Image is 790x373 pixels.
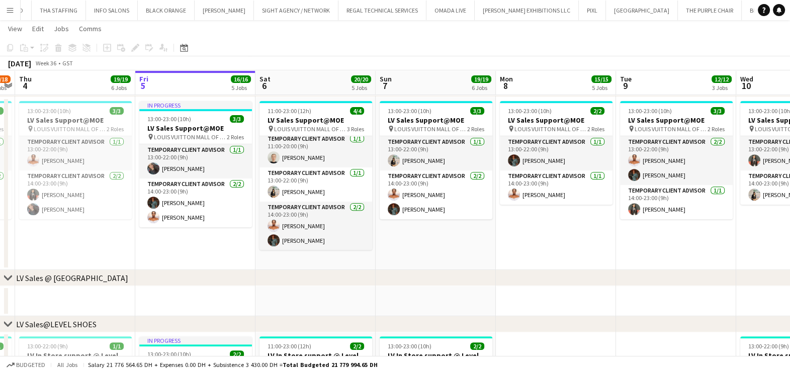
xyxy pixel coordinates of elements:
[139,74,148,83] span: Fri
[139,124,252,133] h3: LV Sales Support@MOE
[620,74,632,83] span: Tue
[514,125,587,133] span: LOUIS VUITTON MALL OF THE EMIRATES
[380,136,492,170] app-card-role: Temporary Client Advisor1/113:00-22:00 (9h)[PERSON_NAME]
[32,24,44,33] span: Edit
[139,101,252,227] app-job-card: In progress13:00-23:00 (10h)3/3LV Sales Support@MOE LOUIS VUITTON MALL OF THE EMIRATES2 RolesTemp...
[27,107,71,115] span: 13:00-23:00 (10h)
[258,80,271,91] span: 6
[283,361,378,368] span: Total Budgeted 21 779 994.65 DH
[139,336,252,344] div: In progress
[19,101,132,219] app-job-card: 13:00-23:00 (10h)3/3LV Sales Support@MOE LOUIS VUITTON MALL OF THE EMIRATES2 RolesTemporary Clien...
[592,84,611,91] div: 5 Jobs
[259,101,372,250] app-job-card: 11:00-23:00 (12h)4/4LV Sales Support@MOE LOUIS VUITTON MALL OF THE EMIRATES3 RolesTemporary Clien...
[54,24,69,33] span: Jobs
[4,22,26,35] a: View
[619,80,632,91] span: 9
[88,361,378,368] div: Salary 21 776 564.65 DH + Expenses 0.00 DH + Subsistence 3 430.00 DH =
[259,133,372,167] app-card-role: Temporary Client Advisor1/111:00-20:00 (9h)[PERSON_NAME]
[34,125,107,133] span: LOUIS VUITTON MALL OF THE EMIRATES
[8,24,22,33] span: View
[470,107,484,115] span: 3/3
[378,80,392,91] span: 7
[620,116,733,125] h3: LV Sales Support@MOE
[259,202,372,250] app-card-role: Temporary Client Advisor2/214:00-23:00 (9h)[PERSON_NAME][PERSON_NAME]
[748,342,789,350] span: 13:00-22:00 (9h)
[107,125,124,133] span: 2 Roles
[86,1,138,20] button: INFO SALONS
[350,342,364,350] span: 2/2
[33,59,58,67] span: Week 36
[606,1,678,20] button: [GEOGRAPHIC_DATA]
[380,74,392,83] span: Sun
[498,80,513,91] span: 8
[19,351,132,369] h3: LV In Store support @ Level shoes
[110,342,124,350] span: 1/1
[500,116,612,125] h3: LV Sales Support@MOE
[231,84,250,91] div: 5 Jobs
[138,80,148,91] span: 5
[138,1,195,20] button: BLACK ORANGE
[712,84,731,91] div: 3 Jobs
[231,75,251,83] span: 16/16
[75,22,106,35] a: Comms
[32,1,86,20] button: THA STAFFING
[62,59,73,67] div: GST
[500,101,612,205] div: 13:00-23:00 (10h)2/2LV Sales Support@MOE LOUIS VUITTON MALL OF THE EMIRATES2 RolesTemporary Clien...
[147,350,191,358] span: 13:00-23:00 (10h)
[708,125,725,133] span: 2 Roles
[259,74,271,83] span: Sat
[139,101,252,109] div: In progress
[147,115,191,123] span: 13:00-23:00 (10h)
[227,133,244,141] span: 2 Roles
[590,107,604,115] span: 2/2
[16,319,97,329] div: LV Sales@LEVEL SHOES
[620,101,733,219] app-job-card: 13:00-23:00 (10h)3/3LV Sales Support@MOE LOUIS VUITTON MALL OF THE EMIRATES2 RolesTemporary Clien...
[394,125,467,133] span: LOUIS VUITTON MALL OF THE EMIRATES
[230,350,244,358] span: 2/2
[350,107,364,115] span: 4/4
[591,75,611,83] span: 15/15
[380,101,492,219] app-job-card: 13:00-23:00 (10h)3/3LV Sales Support@MOE LOUIS VUITTON MALL OF THE EMIRATES2 RolesTemporary Clien...
[500,136,612,170] app-card-role: Temporary Client Advisor1/113:00-22:00 (9h)[PERSON_NAME]
[467,125,484,133] span: 2 Roles
[268,107,311,115] span: 11:00-23:00 (12h)
[470,342,484,350] span: 2/2
[19,136,132,170] app-card-role: Temporary Client Advisor1/113:00-22:00 (9h)[PERSON_NAME]
[471,75,491,83] span: 19/19
[8,58,31,68] div: [DATE]
[268,342,311,350] span: 11:00-23:00 (12h)
[711,107,725,115] span: 3/3
[628,107,672,115] span: 13:00-23:00 (10h)
[55,361,79,368] span: All jobs
[254,1,338,20] button: SIGHT AGENCY / NETWORK
[79,24,102,33] span: Comms
[347,125,364,133] span: 3 Roles
[426,1,475,20] button: OMADA LIVE
[500,74,513,83] span: Mon
[230,115,244,123] span: 3/3
[587,125,604,133] span: 2 Roles
[111,84,130,91] div: 6 Jobs
[110,107,124,115] span: 3/3
[739,80,753,91] span: 10
[154,133,227,141] span: LOUIS VUITTON MALL OF THE EMIRATES
[351,75,371,83] span: 20/20
[579,1,606,20] button: PIXL
[740,74,753,83] span: Wed
[18,80,32,91] span: 4
[388,342,431,350] span: 13:00-23:00 (10h)
[259,351,372,369] h3: LV In Store support @ Level shoes
[274,125,347,133] span: LOUIS VUITTON MALL OF THE EMIRATES
[19,116,132,125] h3: LV Sales Support@MOE
[712,75,732,83] span: 12/12
[620,136,733,185] app-card-role: Temporary Client Advisor2/213:00-22:00 (9h)[PERSON_NAME][PERSON_NAME]
[338,1,426,20] button: REGAL TECHNICAL SERVICES
[50,22,73,35] a: Jobs
[28,22,48,35] a: Edit
[352,84,371,91] div: 5 Jobs
[380,170,492,219] app-card-role: Temporary Client Advisor2/214:00-23:00 (9h)[PERSON_NAME][PERSON_NAME]
[19,74,32,83] span: Thu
